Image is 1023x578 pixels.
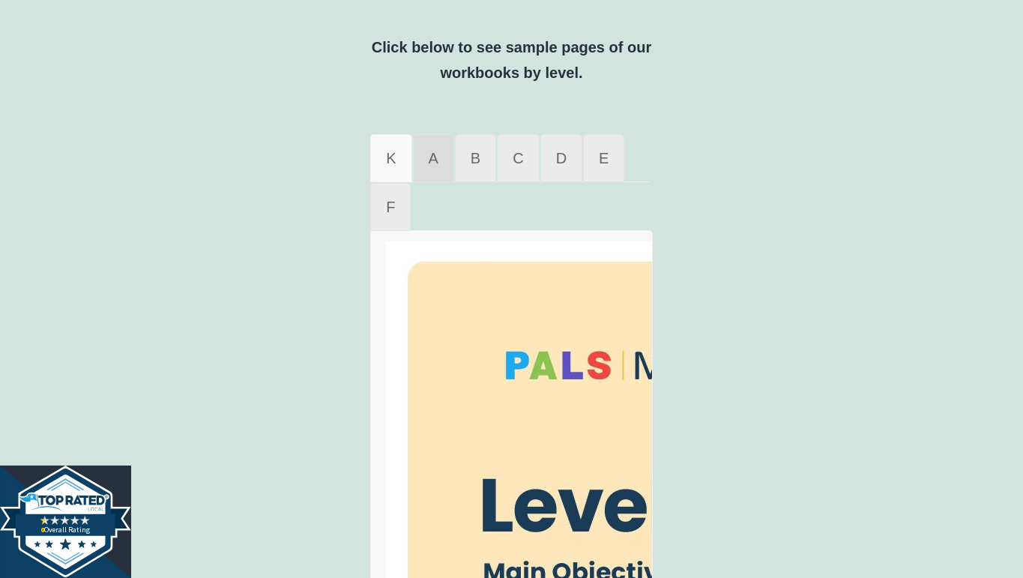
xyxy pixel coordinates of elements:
a: B [455,134,496,182]
text: Overall Rating [41,525,91,535]
span: C [513,150,523,166]
a: D [540,134,582,182]
span: F [386,199,395,215]
a: A [413,134,454,182]
span: E [599,150,609,166]
span: D [556,150,567,166]
b: Click below to see sample pages of our workbooks by level. [372,39,651,81]
a: C [497,134,539,182]
tspan: 0 [41,525,46,535]
span: B [471,150,480,166]
a: E [583,134,624,182]
a: K [370,134,411,182]
span: A [429,150,438,166]
a: F [370,183,411,231]
span: K [386,150,396,166]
